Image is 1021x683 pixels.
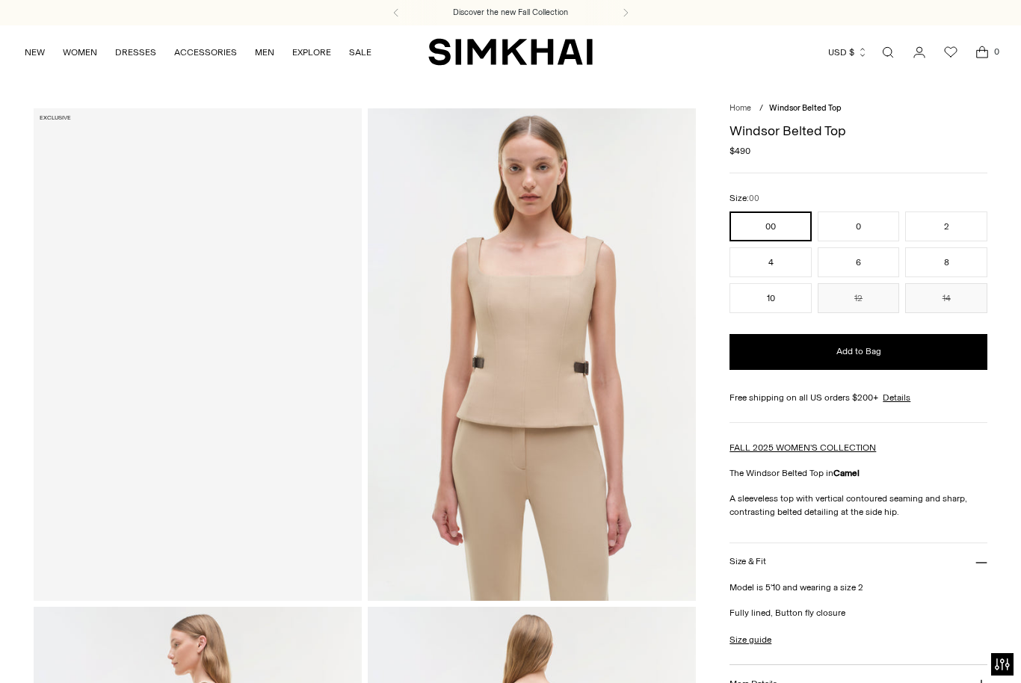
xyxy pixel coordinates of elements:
[34,108,362,601] a: Windsor Belted Top
[729,581,987,594] p: Model is 5'10 and wearing a size 2
[833,468,860,478] strong: Camel
[729,557,765,566] h3: Size & Fit
[883,391,910,404] a: Details
[729,543,987,581] button: Size & Fit
[828,36,868,69] button: USD $
[25,36,45,69] a: NEW
[255,36,274,69] a: MEN
[967,37,997,67] a: Open cart modal
[453,7,568,19] a: Discover the new Fall Collection
[63,36,97,69] a: WOMEN
[836,345,881,358] span: Add to Bag
[428,37,593,67] a: SIMKHAI
[990,45,1003,58] span: 0
[818,247,900,277] button: 6
[729,442,876,453] a: FALL 2025 WOMEN'S COLLECTION
[368,108,696,601] img: Windsor Belted Top
[873,37,903,67] a: Open search modal
[905,283,987,313] button: 14
[749,194,759,203] span: 00
[769,103,842,113] span: Windsor Belted Top
[729,606,987,619] p: Fully lined, Button fly closure
[729,493,967,517] span: A sleeveless top with vertical contoured seaming and sharp, contrasting belted detailing at the s...
[729,283,812,313] button: 10
[729,102,987,115] nav: breadcrumbs
[936,37,966,67] a: Wishlist
[729,466,987,480] p: The Windsor Belted Top in
[174,36,237,69] a: ACCESSORIES
[905,211,987,241] button: 2
[759,102,763,115] div: /
[349,36,371,69] a: SALE
[729,211,812,241] button: 00
[292,36,331,69] a: EXPLORE
[729,633,771,646] a: Size guide
[729,103,751,113] a: Home
[729,124,987,137] h1: Windsor Belted Top
[729,247,812,277] button: 4
[729,191,759,205] label: Size:
[905,247,987,277] button: 8
[818,283,900,313] button: 12
[115,36,156,69] a: DRESSES
[729,334,987,370] button: Add to Bag
[729,391,987,404] div: Free shipping on all US orders $200+
[818,211,900,241] button: 0
[729,144,750,158] span: $490
[904,37,934,67] a: Go to the account page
